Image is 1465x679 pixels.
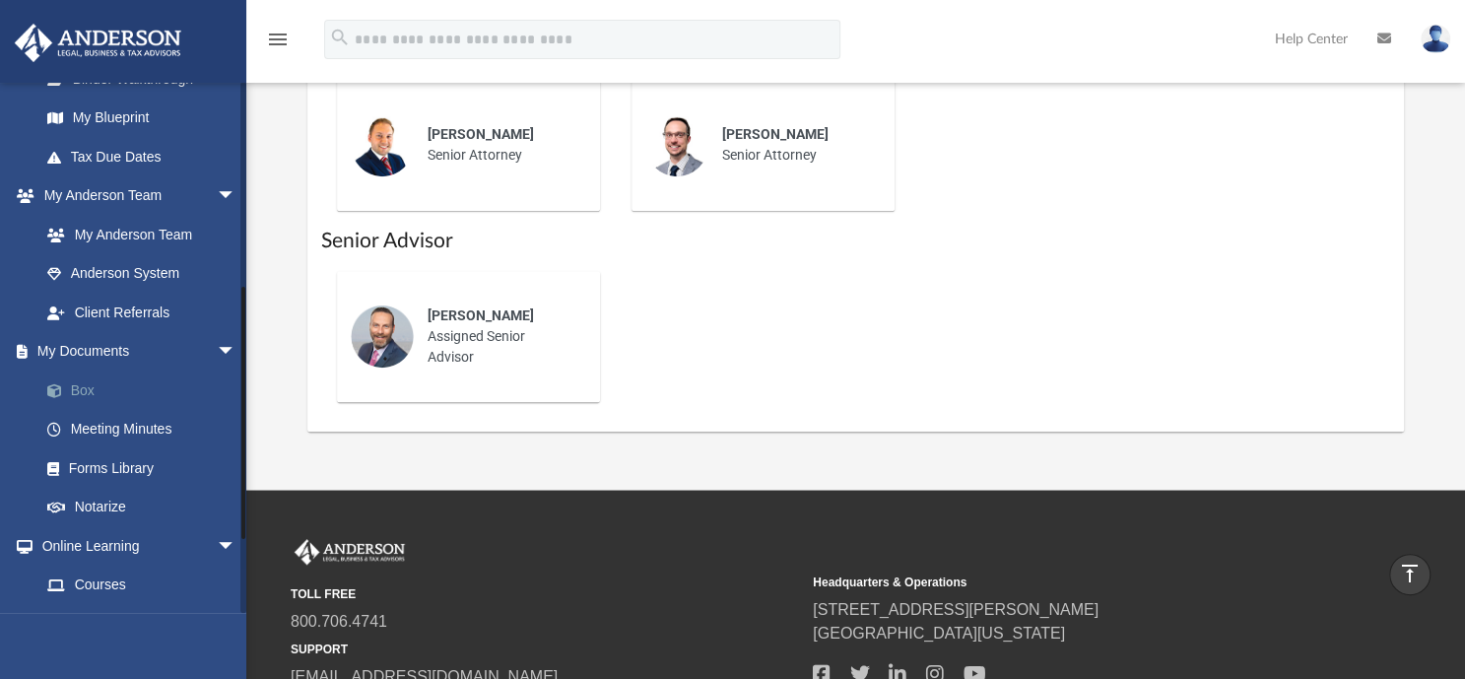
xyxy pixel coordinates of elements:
[351,305,414,368] img: thumbnail
[28,293,256,332] a: Client Referrals
[28,99,256,138] a: My Blueprint
[708,110,881,179] div: Senior Attorney
[351,113,414,176] img: thumbnail
[9,24,187,62] img: Anderson Advisors Platinum Portal
[28,215,246,254] a: My Anderson Team
[291,585,799,603] small: TOLL FREE
[414,110,586,179] div: Senior Attorney
[28,488,266,527] a: Notarize
[28,448,256,488] a: Forms Library
[813,574,1321,591] small: Headquarters & Operations
[14,526,256,566] a: Online Learningarrow_drop_down
[28,254,256,294] a: Anderson System
[1421,25,1450,53] img: User Pic
[1398,562,1422,585] i: vertical_align_top
[14,332,266,372] a: My Documentsarrow_drop_down
[291,641,799,658] small: SUPPORT
[291,613,387,630] a: 800.706.4741
[217,332,256,373] span: arrow_drop_down
[266,37,290,51] a: menu
[428,126,534,142] span: [PERSON_NAME]
[217,176,256,217] span: arrow_drop_down
[28,566,256,605] a: Courses
[291,539,409,565] img: Anderson Advisors Platinum Portal
[28,371,266,410] a: Box
[645,113,708,176] img: thumbnail
[813,625,1065,642] a: [GEOGRAPHIC_DATA][US_STATE]
[428,307,534,323] span: [PERSON_NAME]
[217,526,256,567] span: arrow_drop_down
[414,292,586,381] div: Assigned Senior Advisor
[14,176,256,216] a: My Anderson Teamarrow_drop_down
[722,126,829,142] span: [PERSON_NAME]
[1389,554,1431,595] a: vertical_align_top
[28,137,266,176] a: Tax Due Dates
[28,604,246,644] a: Video Training
[329,27,351,48] i: search
[321,227,1390,255] h1: Senior Advisor
[28,410,266,449] a: Meeting Minutes
[266,28,290,51] i: menu
[813,601,1099,618] a: [STREET_ADDRESS][PERSON_NAME]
